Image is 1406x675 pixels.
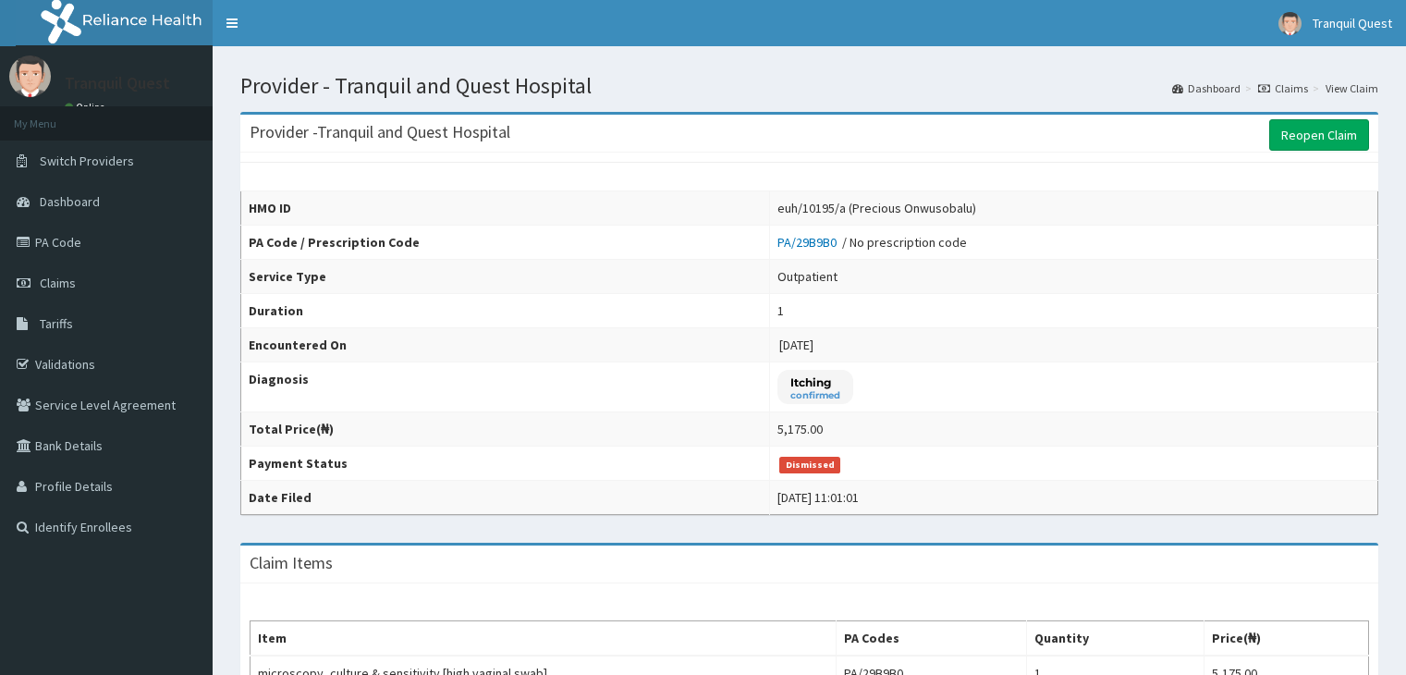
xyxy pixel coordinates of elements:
[241,362,770,412] th: Diagnosis
[1258,80,1308,96] a: Claims
[241,191,770,226] th: HMO ID
[777,488,859,507] div: [DATE] 11:01:01
[241,328,770,362] th: Encountered On
[777,233,967,252] div: / No prescription code
[250,555,333,571] h3: Claim Items
[250,124,510,141] h3: Provider - Tranquil and Quest Hospital
[65,75,170,92] p: Tranquil Quest
[241,412,770,447] th: Total Price(₦)
[777,199,976,217] div: euh/10195/a (Precious Onwusobalu)
[241,260,770,294] th: Service Type
[777,234,842,251] a: PA/29B9B0
[1269,119,1369,151] a: Reopen Claim
[1204,621,1369,657] th: Price(₦)
[777,301,784,320] div: 1
[40,275,76,291] span: Claims
[779,337,813,353] span: [DATE]
[1313,15,1392,31] span: Tranquil Quest
[1172,80,1241,96] a: Dashboard
[241,447,770,481] th: Payment Status
[1278,12,1302,35] img: User Image
[790,391,840,400] small: confirmed
[837,621,1026,657] th: PA Codes
[779,457,840,473] span: Dismissed
[40,315,73,332] span: Tariffs
[65,101,109,114] a: Online
[40,193,100,210] span: Dashboard
[1026,621,1204,657] th: Quantity
[241,226,770,260] th: PA Code / Prescription Code
[40,153,134,169] span: Switch Providers
[251,621,837,657] th: Item
[1326,80,1378,96] a: View Claim
[790,374,840,390] p: Itching
[9,55,51,97] img: User Image
[777,267,837,286] div: Outpatient
[777,420,823,438] div: 5,175.00
[241,294,770,328] th: Duration
[240,74,1378,98] h1: Provider - Tranquil and Quest Hospital
[241,481,770,515] th: Date Filed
